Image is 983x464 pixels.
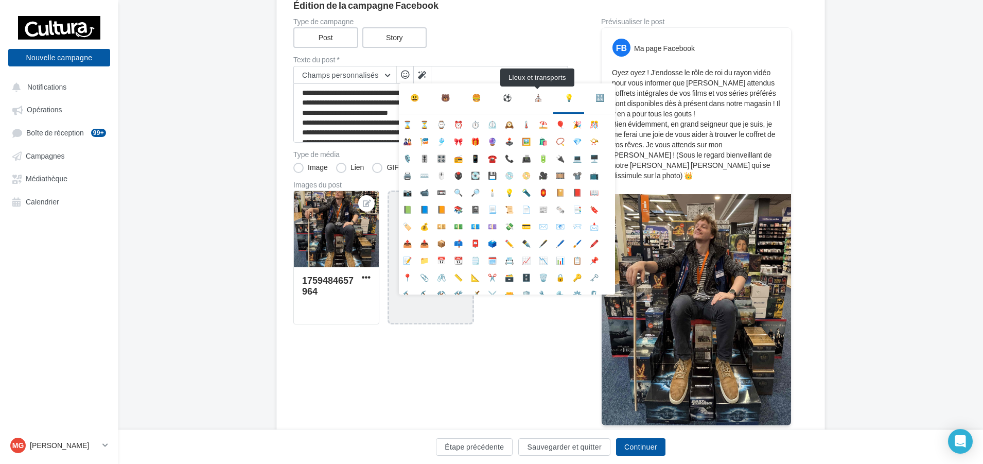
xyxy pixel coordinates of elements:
[12,440,24,451] span: MG
[501,250,518,267] li: 📇
[552,284,569,301] li: 🔩
[294,66,396,84] button: Champs personnalisés
[601,18,792,25] div: Prévisualiser le post
[518,216,535,233] li: 💳
[336,163,364,173] label: Lien
[30,440,98,451] p: [PERSON_NAME]
[569,267,586,284] li: 🔑
[293,181,568,188] div: Images du post
[433,131,450,148] li: 🎐
[586,250,603,267] li: 📌
[595,92,604,104] div: 🔣
[552,233,569,250] li: 🖊️
[450,284,467,301] li: 🛠️
[372,163,398,173] label: GIF
[586,165,603,182] li: 📺
[399,131,416,148] li: 🎎
[552,250,569,267] li: 📊
[484,165,501,182] li: 💾
[569,114,586,131] li: 🎉
[433,250,450,267] li: 📅
[472,92,481,104] div: 🍔
[534,92,542,104] div: ⛪
[484,182,501,199] li: 🕯️
[416,148,433,165] li: 🎚️
[416,267,433,284] li: 📎
[293,163,328,173] label: Image
[484,267,501,284] li: ✂️
[450,233,467,250] li: 📫
[552,131,569,148] li: 📿
[518,148,535,165] li: 📠
[399,199,416,216] li: 📗
[26,175,67,183] span: Médiathèque
[302,71,379,79] span: Champs personnalisés
[399,284,416,301] li: 🔨
[569,284,586,301] li: ⚙️
[535,148,552,165] li: 🔋
[484,199,501,216] li: 📃
[26,128,84,137] span: Boîte de réception
[467,267,484,284] li: 📐
[569,250,586,267] li: 📋
[8,436,110,455] a: MG [PERSON_NAME]
[433,148,450,165] li: 🎛️
[518,165,535,182] li: 📀
[467,216,484,233] li: 💶
[6,146,112,165] a: Campagnes
[433,182,450,199] li: 📼
[501,148,518,165] li: 📞
[948,429,973,454] div: Open Intercom Messenger
[416,216,433,233] li: 💰
[586,216,603,233] li: 📩
[399,216,416,233] li: 🏷️
[416,114,433,131] li: ⏳
[484,216,501,233] li: 💷
[518,438,610,456] button: Sauvegarder et quitter
[433,114,450,131] li: ⌚
[450,267,467,284] li: 📏
[501,233,518,250] li: ✏️
[552,148,569,165] li: 🔌
[399,233,416,250] li: 📤
[484,131,501,148] li: 🔮
[410,92,419,104] div: 😃
[436,438,513,456] button: Étape précédente
[362,27,427,48] label: Story
[467,148,484,165] li: 📱
[26,151,65,160] span: Campagnes
[518,114,535,131] li: 🌡️
[518,199,535,216] li: 📄
[552,267,569,284] li: 🔒
[441,92,450,104] div: 🐻
[586,131,603,148] li: 📯
[450,131,467,148] li: 🎀
[450,216,467,233] li: 💵
[433,267,450,284] li: 🖇️
[416,131,433,148] li: 🎏
[569,182,586,199] li: 📕
[6,169,112,187] a: Médiathèque
[612,39,630,57] div: FB
[569,233,586,250] li: 🖌️
[293,18,568,25] label: Type de campagne
[450,199,467,216] li: 📚
[399,267,416,284] li: 📍
[484,233,501,250] li: 🗳️
[535,216,552,233] li: ✉️
[6,123,112,142] a: Boîte de réception99+
[433,233,450,250] li: 📦
[518,182,535,199] li: 🔦
[501,216,518,233] li: 💸
[518,284,535,301] li: 🛡️
[27,82,66,91] span: Notifications
[399,114,416,131] li: ⌛
[535,165,552,182] li: 🎥
[467,165,484,182] li: 💽
[535,267,552,284] li: 🗑️
[552,165,569,182] li: 🎞️
[6,77,108,96] button: Notifications
[518,131,535,148] li: 🖼️
[467,284,484,301] li: 🗡️
[91,129,106,137] div: 99+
